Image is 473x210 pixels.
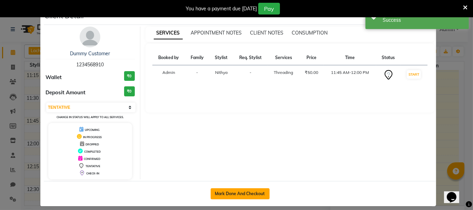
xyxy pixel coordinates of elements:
[211,188,270,199] button: Mark Done And Checkout
[84,157,100,161] span: CONFIRMED
[444,182,466,203] iframe: chat widget
[303,69,320,76] div: ₹50.00
[152,50,185,65] th: Booked by
[383,17,464,24] div: Success
[250,30,284,36] span: CLIENT NOTES
[376,50,400,65] th: Status
[191,30,242,36] span: APPOINTMENT NOTES
[268,50,299,65] th: Services
[76,61,104,68] span: 1234568910
[84,150,101,153] span: COMPLETED
[46,74,62,82] span: Wallet
[299,50,324,65] th: Price
[185,65,209,85] td: -
[258,3,280,15] button: Pay
[152,65,185,85] td: Admin
[292,30,328,36] span: CONSUMPTION
[46,89,85,97] span: Deposit Amount
[185,50,209,65] th: Family
[57,115,124,119] small: Change in status will apply to all services.
[124,71,135,81] h3: ₹0
[215,70,228,75] span: Nithya
[209,50,233,65] th: Stylist
[233,65,268,85] td: -
[83,135,102,139] span: IN PROGRESS
[70,50,110,57] a: Dummy Customer
[407,70,421,79] button: START
[86,172,99,175] span: CHECK-IN
[324,50,376,65] th: Time
[124,86,135,96] h3: ₹0
[85,128,100,132] span: UPCOMING
[80,27,100,47] img: avatar
[324,65,376,85] td: 11:45 AM-12:00 PM
[85,164,100,168] span: TENTATIVE
[186,5,257,12] div: You have a payment due [DATE]
[233,50,268,65] th: Req. Stylist
[272,69,295,76] div: Threading
[154,27,183,39] span: SERVICES
[85,143,99,146] span: DROPPED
